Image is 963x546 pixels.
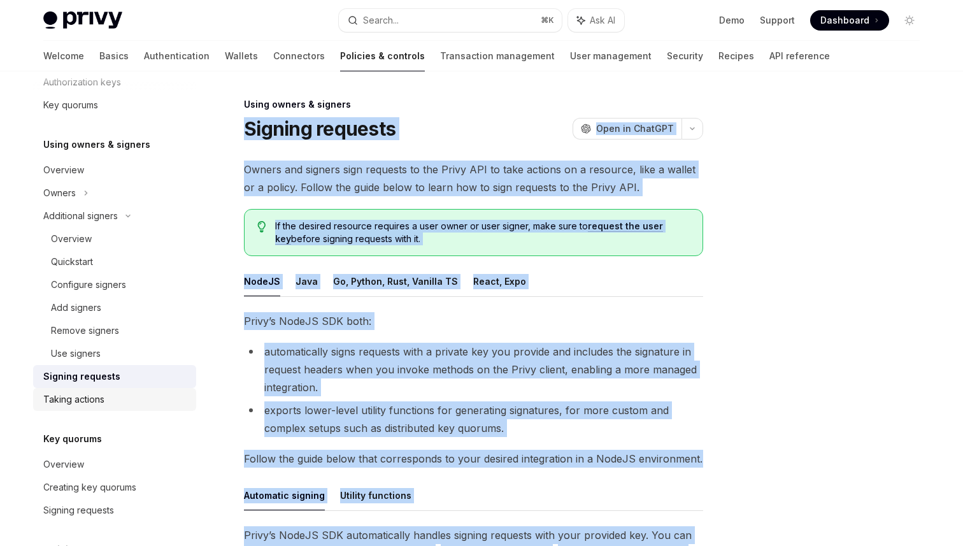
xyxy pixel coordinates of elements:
button: Java [296,266,318,296]
button: Open in ChatGPT [573,118,681,140]
span: Dashboard [820,14,869,27]
a: Key quorums [33,94,196,117]
a: Signing requests [33,499,196,522]
a: Overview [33,453,196,476]
a: Overview [33,227,196,250]
a: Authentication [144,41,210,71]
a: Policies & controls [340,41,425,71]
button: Go, Python, Rust, Vanilla TS [333,266,458,296]
div: Quickstart [51,254,93,269]
div: Using owners & signers [244,98,703,111]
span: Open in ChatGPT [596,122,674,135]
a: Taking actions [33,388,196,411]
a: Quickstart [33,250,196,273]
div: Taking actions [43,392,104,407]
div: Use signers [51,346,101,361]
span: Owners and signers sign requests to the Privy API to take actions on a resource, like a wallet or... [244,161,703,196]
a: Recipes [718,41,754,71]
button: Ask AI [568,9,624,32]
span: ⌘ K [541,15,554,25]
a: Support [760,14,795,27]
button: Automatic signing [244,480,325,510]
li: exports lower-level utility functions for generating signatures, for more custom and complex setu... [244,401,703,437]
a: User management [570,41,652,71]
h5: Using owners & signers [43,137,150,152]
a: Use signers [33,342,196,365]
a: Welcome [43,41,84,71]
li: automatically signs requests with a private key you provide and includes the signature in request... [244,343,703,396]
div: Signing requests [43,503,114,518]
a: Basics [99,41,129,71]
a: Connectors [273,41,325,71]
a: Transaction management [440,41,555,71]
span: Ask AI [590,14,615,27]
div: Key quorums [43,97,98,113]
div: Overview [43,457,84,472]
button: React, Expo [473,266,526,296]
a: Overview [33,159,196,182]
a: Creating key quorums [33,476,196,499]
h5: Key quorums [43,431,102,447]
span: Privy’s NodeJS SDK both: [244,312,703,330]
div: Signing requests [43,369,120,384]
div: Remove signers [51,323,119,338]
a: Signing requests [33,365,196,388]
a: Configure signers [33,273,196,296]
span: Follow the guide below that corresponds to your desired integration in a NodeJS environment. [244,450,703,468]
div: Overview [43,162,84,178]
span: If the desired resource requires a user owner or user signer, make sure to before signing request... [275,220,690,245]
div: Additional signers [43,208,118,224]
button: Search...⌘K [339,9,562,32]
img: light logo [43,11,122,29]
div: Owners [43,185,76,201]
a: API reference [769,41,830,71]
svg: Tip [257,221,266,233]
div: Overview [51,231,92,247]
div: Add signers [51,300,101,315]
a: Demo [719,14,745,27]
button: Utility functions [340,480,411,510]
a: Security [667,41,703,71]
h1: Signing requests [244,117,396,140]
a: Wallets [225,41,258,71]
div: Configure signers [51,277,126,292]
button: Toggle dark mode [899,10,920,31]
button: NodeJS [244,266,280,296]
a: Dashboard [810,10,889,31]
div: Search... [363,13,399,28]
div: Creating key quorums [43,480,136,495]
a: Remove signers [33,319,196,342]
a: Add signers [33,296,196,319]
